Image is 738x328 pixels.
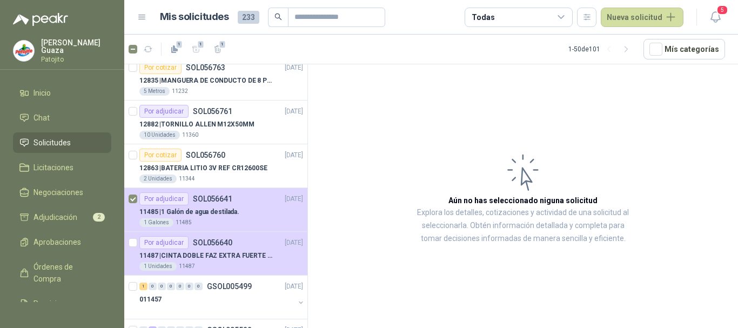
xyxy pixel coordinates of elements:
div: 1 [139,283,147,290]
a: Aprobaciones [13,232,111,252]
a: Por cotizarSOL056760[DATE] 12863 |BATERIA LITIO 3V REF CR12600SE2 Unidades11344 [124,144,307,188]
div: Todas [472,11,494,23]
p: 12882 | TORNILLO ALLEN M12X50MM [139,119,254,130]
div: 5 Metros [139,87,170,96]
div: 2 Unidades [139,175,177,183]
div: Por adjudicar [139,105,189,118]
div: 1 Galones [139,218,173,227]
p: 11344 [179,175,195,183]
span: 1 [176,40,183,49]
p: 12835 | MANGUERA DE CONDUCTO DE 8 PULGADAS DE ALAMBRE DE ACERO PU [139,76,274,86]
span: 233 [238,11,259,24]
p: 011457 [139,294,162,305]
p: Explora los detalles, cotizaciones y actividad de una solicitud al seleccionarla. Obtén informaci... [416,206,630,245]
button: 1 [187,41,205,58]
span: Chat [33,112,50,124]
div: 0 [176,283,184,290]
p: SOL056640 [193,239,232,246]
p: SOL056763 [186,64,225,71]
p: SOL056761 [193,108,232,115]
span: Aprobaciones [33,236,81,248]
span: 2 [93,213,105,222]
span: Licitaciones [33,162,73,173]
p: 11485 [176,218,192,227]
div: Por cotizar [139,61,182,74]
div: Por cotizar [139,149,182,162]
a: Inicio [13,83,111,103]
span: search [274,13,282,21]
span: Adjudicación [33,211,77,223]
p: [DATE] [285,238,303,248]
p: [DATE] [285,194,303,204]
span: 1 [219,40,226,49]
a: Solicitudes [13,132,111,153]
div: Por adjudicar [139,236,189,249]
p: [DATE] [285,63,303,73]
div: 1 Unidades [139,262,177,271]
h3: Aún no has seleccionado niguna solicitud [448,195,598,206]
p: 11487 [179,262,195,271]
img: Company Logo [14,41,34,61]
p: GSOL005499 [207,283,252,290]
h1: Mis solicitudes [160,9,229,25]
button: 1 [209,41,226,58]
p: 11487 | CINTA DOBLE FAZ EXTRA FUERTE MARCA:3M [139,251,274,261]
a: Licitaciones [13,157,111,178]
div: 0 [167,283,175,290]
a: Remisiones [13,293,111,314]
p: 11232 [172,87,188,96]
p: Patojito [41,56,111,63]
span: 1 [197,40,205,49]
span: Órdenes de Compra [33,261,101,285]
a: Chat [13,108,111,128]
div: 0 [149,283,157,290]
p: 12863 | BATERIA LITIO 3V REF CR12600SE [139,163,267,173]
div: Por adjudicar [139,192,189,205]
div: 0 [185,283,193,290]
span: Remisiones [33,298,73,310]
button: Nueva solicitud [601,8,683,27]
p: 11485 | 1 Galón de agua destilada. [139,207,239,217]
a: Por adjudicarSOL056641[DATE] 11485 |1 Galón de agua destilada.1 Galones11485 [124,188,307,232]
button: 1 [166,41,183,58]
span: Negociaciones [33,186,83,198]
a: Negociaciones [13,182,111,203]
p: [PERSON_NAME] Guaza [41,39,111,54]
img: Logo peakr [13,13,68,26]
span: Inicio [33,87,51,99]
a: Adjudicación2 [13,207,111,227]
span: Solicitudes [33,137,71,149]
a: Por adjudicarSOL056761[DATE] 12882 |TORNILLO ALLEN M12X50MM10 Unidades11360 [124,101,307,144]
div: 0 [194,283,203,290]
span: 5 [716,5,728,15]
p: SOL056760 [186,151,225,159]
p: 11360 [182,131,198,139]
p: [DATE] [285,106,303,117]
a: Por adjudicarSOL056640[DATE] 11487 |CINTA DOBLE FAZ EXTRA FUERTE MARCA:3M1 Unidades11487 [124,232,307,276]
button: 5 [706,8,725,27]
a: Por cotizarSOL056763[DATE] 12835 |MANGUERA DE CONDUCTO DE 8 PULGADAS DE ALAMBRE DE ACERO PU5 Metr... [124,57,307,101]
p: [DATE] [285,282,303,292]
a: 1 0 0 0 0 0 0 GSOL005499[DATE] 011457 [139,280,305,314]
p: [DATE] [285,150,303,160]
p: SOL056641 [193,195,232,203]
div: 0 [158,283,166,290]
a: Órdenes de Compra [13,257,111,289]
div: 10 Unidades [139,131,180,139]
